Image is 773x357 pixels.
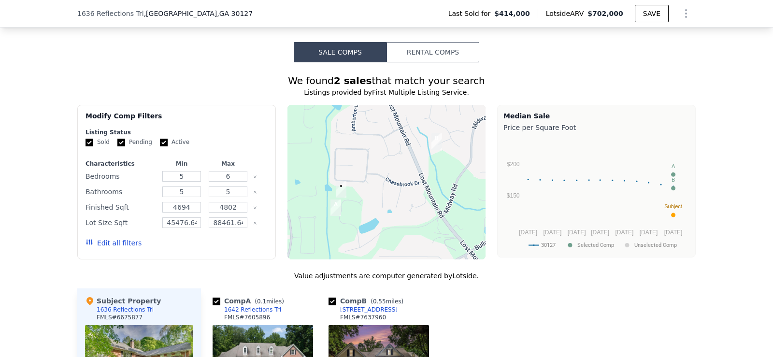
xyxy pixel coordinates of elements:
button: Clear [253,190,257,194]
div: Characteristics [86,160,157,168]
span: ( miles) [367,298,407,305]
span: , GA 30127 [217,10,253,17]
span: 0.1 [257,298,266,305]
text: [DATE] [591,229,609,236]
button: SAVE [635,5,669,22]
div: Finished Sqft [86,200,157,214]
text: Subject [664,203,682,209]
div: We found that match your search [77,74,696,87]
input: Active [160,139,168,146]
text: [DATE] [568,229,586,236]
text: $150 [507,192,520,199]
text: Unselected Comp [634,242,677,248]
span: Lotside ARV [546,9,587,18]
button: Clear [253,221,257,225]
div: Listing Status [86,129,268,136]
div: Median Sale [503,111,689,121]
text: [DATE] [519,229,537,236]
text: [DATE] [543,229,561,236]
div: Comp B [329,296,407,306]
text: [DATE] [640,229,658,236]
label: Pending [117,138,152,146]
div: FMLS # 7605896 [224,314,270,321]
div: Modify Comp Filters [86,111,268,129]
span: ( miles) [251,298,287,305]
input: Sold [86,139,93,146]
span: Last Sold for [448,9,495,18]
button: Edit all filters [86,238,142,248]
text: Selected Comp [577,242,614,248]
span: 1636 Reflections Trl [77,9,144,18]
strong: 2 sales [334,75,372,86]
div: Value adjustments are computer generated by Lotside . [77,271,696,281]
div: 1636 Reflections Trl [97,306,154,314]
text: $200 [507,161,520,168]
text: B [672,177,675,183]
a: 1642 Reflections Trl [213,306,281,314]
input: Pending [117,139,125,146]
span: , [GEOGRAPHIC_DATA] [144,9,253,18]
div: Bathrooms [86,185,157,199]
button: Clear [253,175,257,179]
span: 0.55 [373,298,386,305]
div: 1642 Reflections Trl [224,306,281,314]
div: 1642 Reflections Trl [330,200,341,216]
text: A [672,163,675,169]
div: Min [160,160,203,168]
div: FMLS # 7637960 [340,314,386,321]
div: Subject Property [85,296,161,306]
label: Sold [86,138,110,146]
div: FMLS # 6675877 [97,314,143,321]
div: Listings provided by First Multiple Listing Service . [77,87,696,97]
div: [STREET_ADDRESS] [340,306,398,314]
button: Sale Comps [294,42,386,62]
div: Lot Size Sqft [86,216,157,229]
button: Show Options [676,4,696,23]
div: 4927 Red Cliff Ct [431,133,442,150]
span: $702,000 [587,10,623,17]
div: Comp A [213,296,288,306]
div: 1636 Reflections Trl [336,181,346,198]
text: [DATE] [615,229,633,236]
button: Rental Comps [386,42,479,62]
div: Price per Square Foot [503,121,689,134]
text: [DATE] [664,229,683,236]
span: $414,000 [494,9,530,18]
text: 30127 [541,242,556,248]
svg: A chart. [503,134,689,255]
a: [STREET_ADDRESS] [329,306,398,314]
div: Max [207,160,249,168]
button: Clear [253,206,257,210]
div: Bedrooms [86,170,157,183]
label: Active [160,138,189,146]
